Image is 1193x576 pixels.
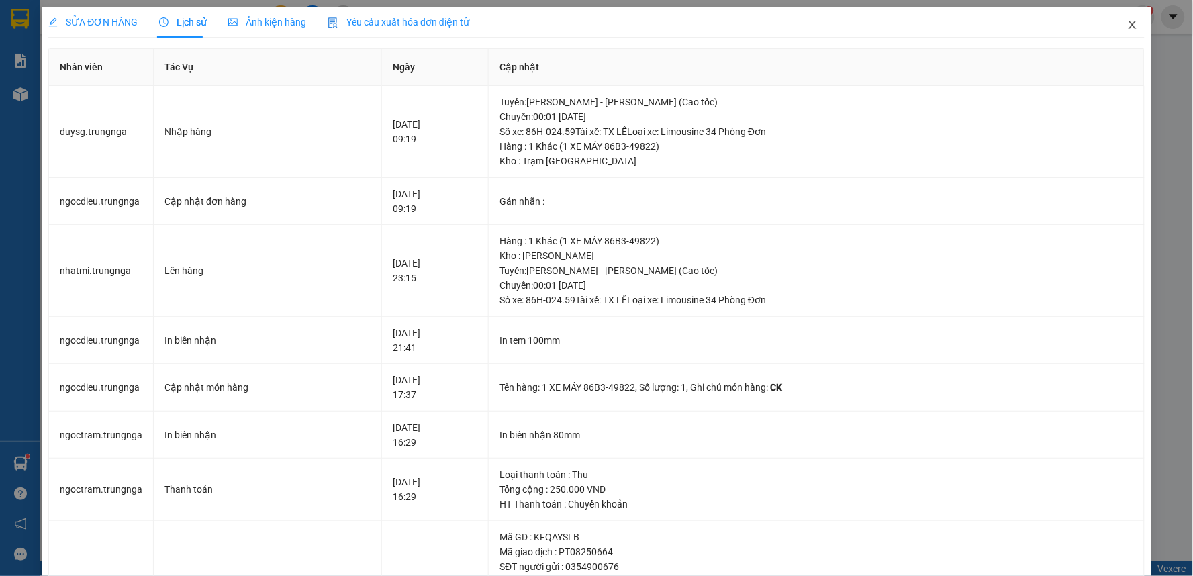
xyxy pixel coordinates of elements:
img: icon [328,17,338,28]
div: [DATE] 16:29 [393,420,477,450]
span: edit [48,17,58,27]
div: Mã GD : KFQAYSLB [499,530,1133,544]
td: nhatmi.trungnga [49,225,154,317]
div: Kho : Trạm [GEOGRAPHIC_DATA] [499,154,1133,169]
span: Yêu cầu xuất hóa đơn điện tử [328,17,469,28]
span: close [1127,19,1138,30]
div: Kho : [PERSON_NAME] [499,248,1133,263]
div: In biên nhận [164,428,371,442]
div: Tổng cộng : 250.000 VND [499,482,1133,497]
td: ngocdieu.trungnga [49,364,154,412]
div: Thanh toán [164,482,371,497]
div: [DATE] 23:15 [393,256,477,285]
div: In biên nhận 80mm [499,428,1133,442]
th: Tác Vụ [154,49,382,86]
div: [DATE] 16:29 [393,475,477,504]
td: ngoctram.trungnga [49,412,154,459]
th: Nhân viên [49,49,154,86]
span: Ảnh kiện hàng [228,17,306,28]
div: [DATE] 17:37 [393,373,477,402]
div: [DATE] 09:19 [393,117,477,146]
span: clock-circle [159,17,169,27]
div: Cập nhật món hàng [164,380,371,395]
div: Hàng : 1 Khác (1 XE MÁY 86B3-49822) [499,234,1133,248]
span: 1 XE MÁY 86B3-49822 [542,382,635,393]
th: Cập nhật [489,49,1145,86]
div: Tuyến : [PERSON_NAME] - [PERSON_NAME] (Cao tốc) Chuyến: 00:01 [DATE] Số xe: 86H-024.59 Tài xế: TX... [499,263,1133,307]
div: Lên hàng [164,263,371,278]
button: Close [1114,7,1151,44]
td: duysg.trungnga [49,86,154,178]
div: Mã giao dịch : PT08250664 [499,544,1133,559]
div: Tuyến : [PERSON_NAME] - [PERSON_NAME] (Cao tốc) Chuyến: 00:01 [DATE] Số xe: 86H-024.59 Tài xế: TX... [499,95,1133,139]
th: Ngày [382,49,489,86]
span: CK [770,382,782,393]
div: Cập nhật đơn hàng [164,194,371,209]
div: HT Thanh toán : Chuyển khoản [499,497,1133,512]
div: Loại thanh toán : Thu [499,467,1133,482]
td: ngoctram.trungnga [49,459,154,521]
div: Gán nhãn : [499,194,1133,209]
div: [DATE] 21:41 [393,326,477,355]
div: In biên nhận [164,333,371,348]
div: In tem 100mm [499,333,1133,348]
div: SĐT người gửi : 0354900676 [499,559,1133,574]
span: SỬA ĐƠN HÀNG [48,17,138,28]
div: Hàng : 1 Khác (1 XE MÁY 86B3-49822) [499,139,1133,154]
td: ngocdieu.trungnga [49,317,154,365]
span: Lịch sử [159,17,207,28]
span: 1 [681,382,686,393]
span: picture [228,17,238,27]
div: Tên hàng: , Số lượng: , Ghi chú món hàng: [499,380,1133,395]
td: ngocdieu.trungnga [49,178,154,226]
div: [DATE] 09:19 [393,187,477,216]
div: Nhập hàng [164,124,371,139]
